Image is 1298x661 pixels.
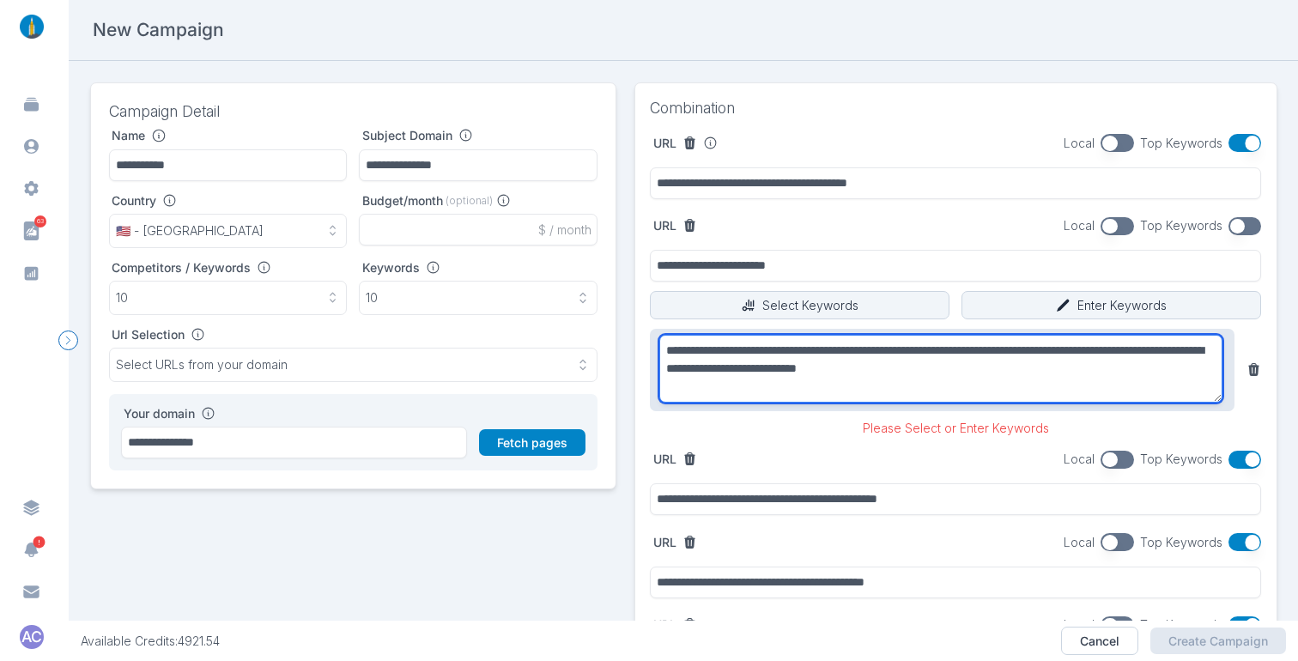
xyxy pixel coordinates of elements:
button: Enter Keywords [961,291,1261,320]
p: 10 [116,290,128,306]
span: Local [1064,535,1095,549]
label: Budget/month [362,193,443,209]
button: 10 [359,281,597,315]
h3: Combination [650,98,735,119]
h3: Campaign Detail [109,101,597,123]
img: linklaunch_small.2ae18699.png [14,15,50,39]
div: Available Credits: 4921.54 [81,634,220,649]
span: Local [1064,452,1095,466]
label: Your domain [124,406,195,421]
label: Name [112,128,145,143]
span: Top Keywords [1140,218,1222,233]
button: Select Keywords [650,291,949,320]
span: Top Keywords [1140,136,1222,150]
label: Keywords [362,260,420,276]
button: Create Campaign [1150,628,1286,655]
span: Top Keywords [1140,617,1222,632]
p: 🇺🇸 - [GEOGRAPHIC_DATA] [116,223,264,239]
span: 63 [34,215,46,227]
p: $ / month [538,222,591,238]
span: Local [1064,218,1095,233]
label: Competitors / Keywords [112,260,251,276]
span: Top Keywords [1140,452,1222,466]
label: Url Selection [112,327,185,343]
button: 10 [109,281,348,315]
h2: New Campaign [93,18,224,42]
span: Local [1064,617,1095,632]
label: URL [653,617,676,633]
label: URL [653,218,676,233]
p: Please Select or Enter Keywords [650,421,1261,436]
p: Select URLs from your domain [116,357,288,373]
label: Country [112,193,156,209]
label: URL [653,452,676,467]
button: Cancel [1061,627,1138,656]
button: Select URLs from your domain [109,348,597,382]
p: 10 [366,290,378,306]
span: (optional) [446,193,493,209]
label: URL [653,535,676,550]
span: Top Keywords [1140,535,1222,549]
label: Subject Domain [362,128,452,143]
span: Local [1064,136,1095,150]
button: Fetch pages [479,429,585,457]
label: URL [653,136,676,151]
button: 🇺🇸 - [GEOGRAPHIC_DATA] [109,214,348,248]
